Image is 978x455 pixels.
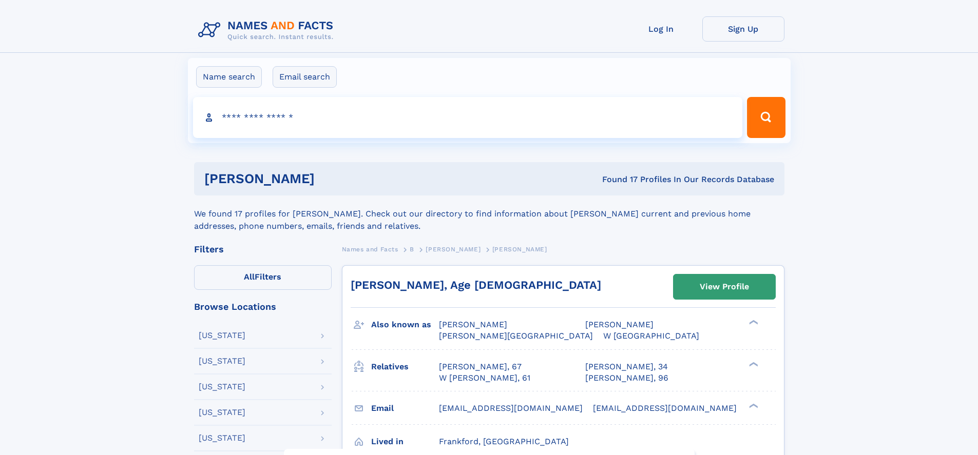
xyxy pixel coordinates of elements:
div: ❯ [746,361,759,367]
a: [PERSON_NAME], 34 [585,361,668,372]
a: View Profile [674,274,775,299]
a: [PERSON_NAME], 67 [439,361,522,372]
a: [PERSON_NAME], Age [DEMOGRAPHIC_DATA] [351,279,601,291]
div: [US_STATE] [199,434,245,442]
img: Logo Names and Facts [194,16,342,44]
span: All [244,272,255,282]
h3: Email [371,400,439,417]
span: [PERSON_NAME] [492,246,547,253]
a: Sign Up [702,16,784,42]
h3: Also known as [371,316,439,333]
a: B [410,243,414,255]
h3: Relatives [371,358,439,375]
span: [PERSON_NAME] [439,320,507,329]
a: W [PERSON_NAME], 61 [439,372,530,384]
span: Frankford, [GEOGRAPHIC_DATA] [439,437,569,446]
span: [PERSON_NAME] [585,320,654,329]
div: [US_STATE] [199,331,245,340]
button: Search Button [747,97,785,138]
div: View Profile [700,275,749,299]
a: [PERSON_NAME], 96 [585,372,668,384]
div: Found 17 Profiles In Our Records Database [458,174,774,185]
div: [US_STATE] [199,408,245,417]
a: Names and Facts [342,243,398,255]
h3: Lived in [371,433,439,450]
label: Filters [194,265,332,290]
div: [US_STATE] [199,357,245,365]
span: [EMAIL_ADDRESS][DOMAIN_NAME] [439,403,583,413]
input: search input [193,97,743,138]
div: Filters [194,245,332,254]
span: B [410,246,414,253]
h1: [PERSON_NAME] [204,172,458,185]
span: [EMAIL_ADDRESS][DOMAIN_NAME] [593,403,737,413]
span: [PERSON_NAME] [426,246,481,253]
a: [PERSON_NAME] [426,243,481,255]
a: Log In [620,16,702,42]
label: Name search [196,66,262,88]
span: [PERSON_NAME][GEOGRAPHIC_DATA] [439,331,593,341]
div: ❯ [746,319,759,326]
div: We found 17 profiles for [PERSON_NAME]. Check out our directory to find information about [PERSON... [194,195,784,232]
div: Browse Locations [194,302,332,311]
div: [US_STATE] [199,383,245,391]
label: Email search [273,66,337,88]
div: ❯ [746,402,759,409]
span: W [GEOGRAPHIC_DATA] [603,331,699,341]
